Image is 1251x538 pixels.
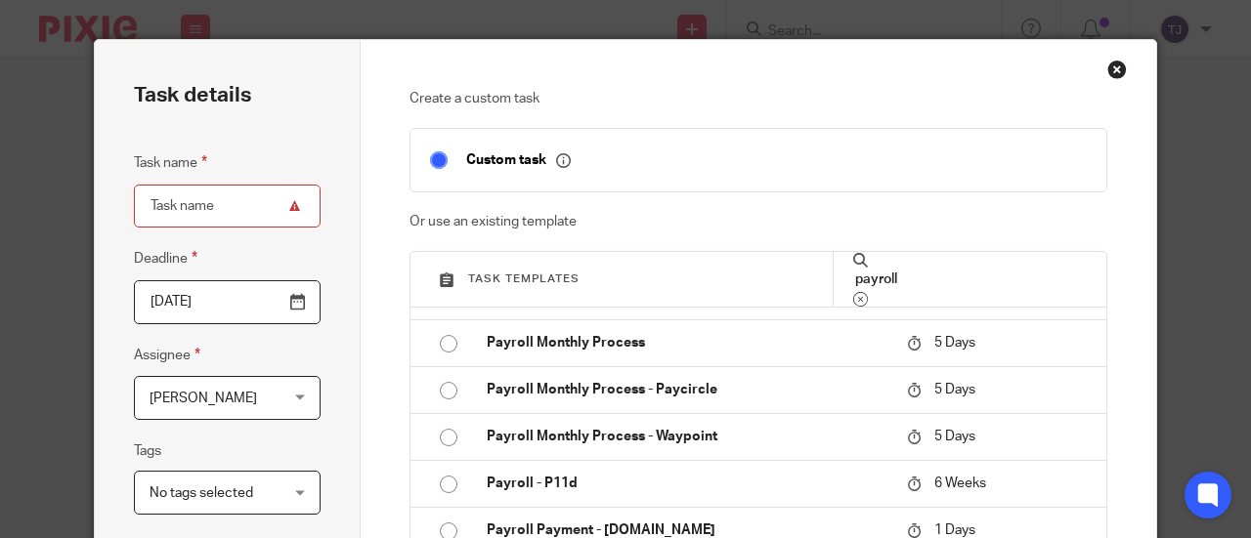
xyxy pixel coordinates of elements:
span: 5 Days [934,430,975,443]
span: 5 Days [934,336,975,350]
span: 6 Weeks [934,476,986,490]
p: Or use an existing template [410,212,1108,231]
span: No tags selected [150,486,253,500]
span: 5 Days [934,383,975,396]
span: 1 Days [934,523,975,537]
label: Deadline [134,247,197,269]
h2: Task details [134,79,251,112]
label: Tags [134,441,161,461]
span: Task templates [468,273,580,284]
input: Pick a date [134,280,321,324]
p: Custom task [466,151,571,169]
input: Search... [853,269,1087,290]
label: Task name [134,151,207,174]
p: Payroll Monthly Process [487,333,888,352]
p: Payroll - P11d [487,474,888,493]
div: Close this dialog window [1107,60,1127,79]
p: Payroll Monthly Process - Paycircle [487,380,888,399]
span: [PERSON_NAME] [150,392,257,405]
label: Assignee [134,344,200,366]
p: Payroll Monthly Process - Waypoint [487,427,888,446]
input: Task name [134,185,321,228]
p: Create a custom task [410,89,1108,108]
